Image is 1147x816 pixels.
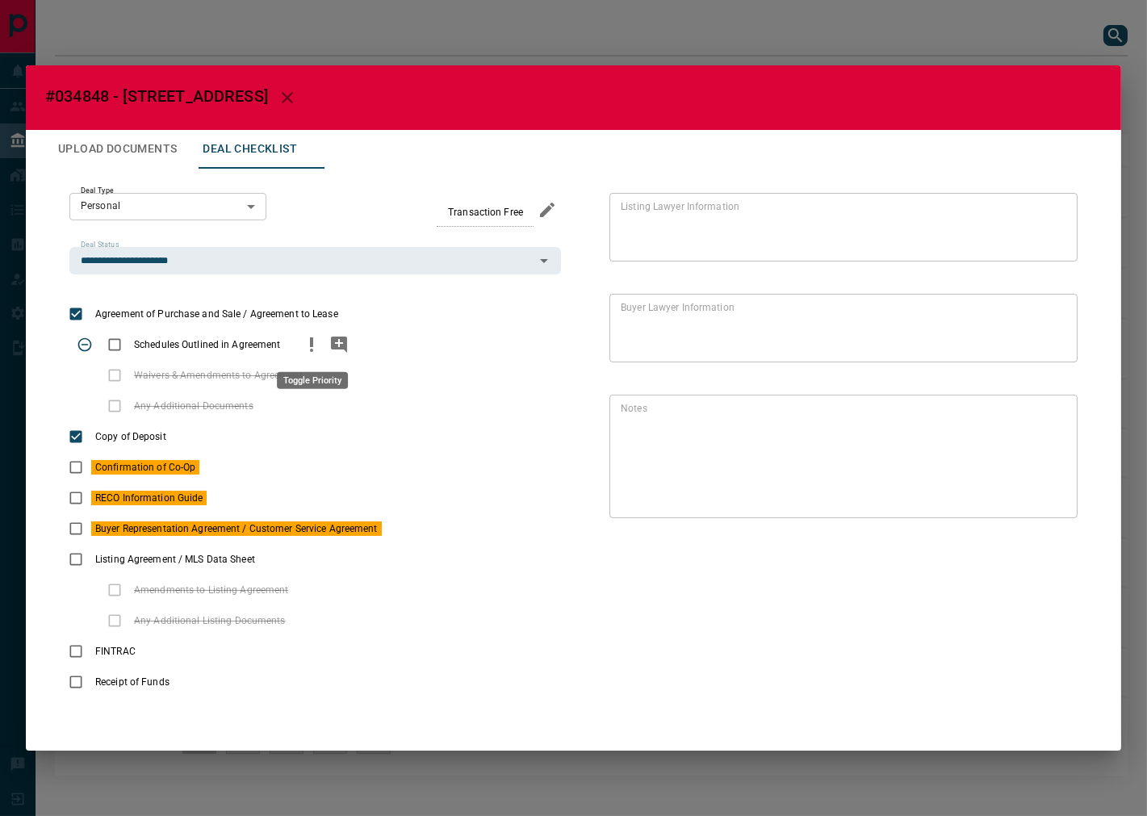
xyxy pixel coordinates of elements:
[69,193,266,220] div: Personal
[91,644,140,659] span: FINTRAC
[91,429,170,444] span: Copy of Deposit
[621,401,1060,511] textarea: text field
[298,329,325,360] button: priority
[81,186,114,196] label: Deal Type
[130,613,290,628] span: Any Additional Listing Documents
[91,521,382,536] span: Buyer Representation Agreement / Customer Service Agreement
[69,329,100,360] span: Toggle Applicable
[130,399,257,413] span: Any Additional Documents
[533,249,555,272] button: Open
[130,368,307,383] span: Waivers & Amendments to Agreement
[91,491,207,505] span: RECO Information Guide
[91,552,259,567] span: Listing Agreement / MLS Data Sheet
[130,337,285,352] span: Schedules Outlined in Agreement
[81,240,119,250] label: Deal Status
[277,372,348,389] div: Toggle Priority
[91,460,199,475] span: Confirmation of Co-Op
[91,675,174,689] span: Receipt of Funds
[45,86,268,106] span: #034848 - [STREET_ADDRESS]
[130,583,293,597] span: Amendments to Listing Agreement
[325,329,353,360] button: add note
[621,199,1060,254] textarea: text field
[190,130,310,169] button: Deal Checklist
[45,130,190,169] button: Upload Documents
[91,307,342,321] span: Agreement of Purchase and Sale / Agreement to Lease
[534,196,561,224] button: edit
[621,300,1060,355] textarea: text field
